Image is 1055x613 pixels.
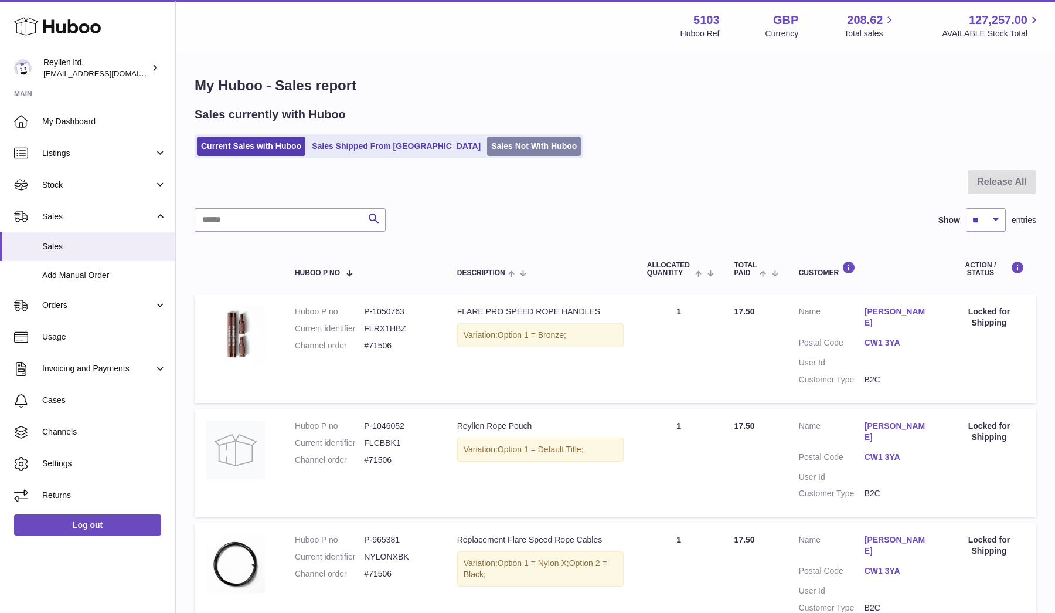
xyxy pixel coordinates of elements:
img: reyllen@reyllen.com [14,59,32,77]
span: Stock [42,180,154,191]
dd: B2C [865,374,930,385]
div: Locked for Shipping [954,421,1025,443]
div: Replacement Flare Speed Rope Cables [457,534,624,546]
img: no-photo.jpg [206,421,265,479]
dt: Postal Code [799,337,865,351]
td: 1 [635,294,723,402]
div: Currency [765,28,799,39]
a: Current Sales with Huboo [197,137,305,156]
dt: User Id [799,357,865,368]
span: 17.50 [734,535,755,544]
strong: 5103 [693,12,720,28]
dt: Current identifier [295,323,364,334]
dd: #71506 [364,568,433,580]
dt: Postal Code [799,565,865,580]
span: Option 1 = Nylon X; [498,558,569,568]
span: ALLOCATED Quantity [647,262,692,277]
dd: #71506 [364,340,433,351]
dd: FLRX1HBZ [364,323,433,334]
span: Total sales [844,28,896,39]
span: Option 1 = Bronze; [498,330,566,340]
span: Listings [42,148,154,159]
span: 208.62 [847,12,883,28]
span: Channels [42,426,166,438]
a: [PERSON_NAME] [865,306,930,328]
dd: #71506 [364,455,433,466]
dd: NYLONXBK [364,551,433,563]
span: AVAILABLE Stock Total [942,28,1041,39]
span: Option 1 = Default Title; [498,445,584,454]
a: Sales Not With Huboo [487,137,581,156]
dt: Channel order [295,340,364,351]
a: 127,257.00 AVAILABLE Stock Total [942,12,1041,39]
a: Sales Shipped From [GEOGRAPHIC_DATA] [308,137,485,156]
dd: B2C [865,488,930,499]
dt: Current identifier [295,438,364,449]
dt: Current identifier [295,551,364,563]
dd: P-1046052 [364,421,433,432]
dt: Customer Type [799,488,865,499]
span: Sales [42,211,154,222]
span: Returns [42,490,166,501]
dt: Name [799,306,865,331]
dt: Postal Code [799,452,865,466]
span: [EMAIL_ADDRESS][DOMAIN_NAME] [43,69,172,78]
dt: Name [799,421,865,446]
dt: Huboo P no [295,421,364,432]
span: Total paid [734,262,757,277]
dd: P-965381 [364,534,433,546]
div: Reyllen Rope Pouch [457,421,624,432]
dt: Channel order [295,455,364,466]
td: 1 [635,409,723,517]
span: Settings [42,458,166,469]
span: 127,257.00 [969,12,1027,28]
dt: Huboo P no [295,306,364,317]
div: Variation: [457,551,624,587]
dt: User Id [799,585,865,597]
label: Show [938,215,960,226]
span: My Dashboard [42,116,166,127]
div: Reyllen ltd. [43,57,149,79]
strong: GBP [773,12,798,28]
dd: P-1050763 [364,306,433,317]
h1: My Huboo - Sales report [195,76,1036,95]
span: Description [457,269,505,277]
a: CW1 3YA [865,337,930,348]
div: Customer [799,261,930,277]
a: 208.62 Total sales [844,12,896,39]
div: Variation: [457,323,624,347]
span: 17.50 [734,421,755,431]
dt: Huboo P no [295,534,364,546]
span: Huboo P no [295,269,340,277]
span: Orders [42,300,154,311]
img: 51031718917769.jpg [206,534,265,593]
span: 17.50 [734,307,755,316]
dt: User Id [799,472,865,483]
dt: Customer Type [799,374,865,385]
a: CW1 3YA [865,452,930,463]
div: Locked for Shipping [954,306,1025,328]
span: Cases [42,395,166,406]
span: Usage [42,331,166,343]
span: entries [1012,215,1036,226]
span: Invoicing and Payments [42,363,154,374]
dd: FLCBBK1 [364,438,433,449]
a: CW1 3YA [865,565,930,577]
dt: Channel order [295,568,364,580]
a: [PERSON_NAME] [865,421,930,443]
a: [PERSON_NAME] [865,534,930,557]
dt: Name [799,534,865,560]
div: Huboo Ref [680,28,720,39]
div: Locked for Shipping [954,534,1025,557]
div: FLARE PRO SPEED ROPE HANDLES [457,306,624,317]
div: Variation: [457,438,624,462]
span: Sales [42,241,166,252]
a: Log out [14,514,161,536]
span: Add Manual Order [42,270,166,281]
h2: Sales currently with Huboo [195,107,346,123]
div: Action / Status [954,261,1025,277]
img: 51031751803490.jpg [206,306,265,365]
